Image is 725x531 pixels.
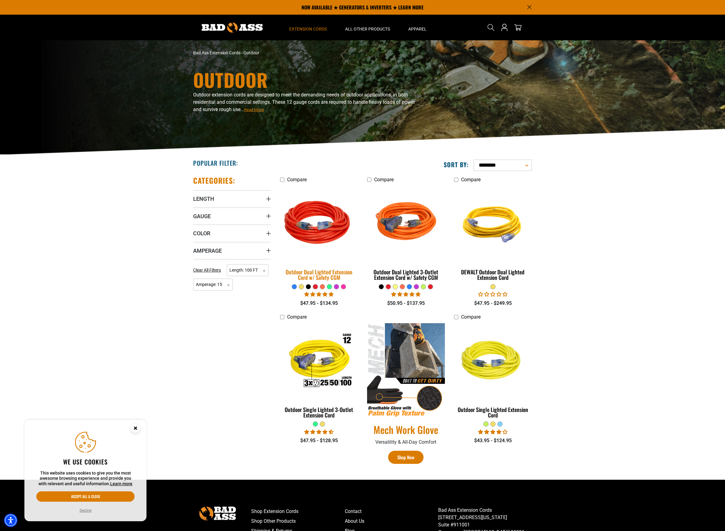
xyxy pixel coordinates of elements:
[391,291,420,297] span: 4.80 stars
[193,213,211,220] span: Gauge
[193,279,233,291] span: Amperage: 15
[36,471,135,487] p: This website uses cookies to give you the most awesome browsing experience and provide you with r...
[367,323,445,417] img: Mech Work Glove
[345,507,438,516] a: Contact
[251,516,345,526] a: Shop Other Products
[367,269,445,280] div: Outdoor Dual Lighted 3-Outlet Extension Cord w/ Safety CGM
[367,300,445,307] div: $50.95 - $137.95
[193,242,271,259] summary: Amperage
[241,50,243,55] span: ›
[193,70,416,89] h1: Outdoor
[280,15,336,40] summary: Extension Cords
[193,268,221,273] span: Clear All Filters
[408,26,427,32] span: Apparel
[36,491,135,502] button: Accept all & close
[227,267,269,273] a: Length: 100 FT
[478,429,507,435] span: 4.00 stars
[454,189,531,259] img: DEWALT Outdoor Dual Lighted Extension Cord
[193,208,271,225] summary: Gauge
[367,189,444,259] img: orange
[367,423,445,436] a: Mech Work Glove
[193,50,416,56] nav: breadcrumbs
[227,264,269,276] span: Length: 100 FT
[24,420,146,522] aside: Cookie Consent
[304,291,334,297] span: 4.81 stars
[281,326,358,396] img: Outdoor Single Lighted 3-Outlet Extension Cord
[444,161,469,168] label: Sort by:
[202,23,263,33] img: Bad Ass Extension Cords
[374,177,394,182] span: Compare
[78,508,93,514] button: Decline
[193,281,233,287] a: Amperage: 15
[193,176,235,185] h2: Categories:
[193,230,210,237] span: Color
[486,23,496,32] summary: Search
[454,437,532,444] div: $43.95 - $124.95
[193,190,271,207] summary: Length
[399,15,436,40] summary: Apparel
[454,269,532,280] div: DEWALT Outdoor Dual Lighted Extension Cord
[244,107,264,112] span: Read More
[513,24,523,31] a: cart
[454,407,532,418] div: Outdoor Single Lighted Extension Cord
[193,267,223,273] a: Clear All Filters
[36,458,135,466] h2: We use cookies
[4,514,17,527] div: Accessibility Menu
[454,326,531,396] img: yellow
[280,437,358,444] div: $47.95 - $128.95
[454,323,532,421] a: yellow Outdoor Single Lighted Extension Cord
[336,15,399,40] summary: All Other Products
[243,50,259,55] span: Outdoor
[454,186,532,284] a: DEWALT Outdoor Dual Lighted Extension Cord DEWALT Outdoor Dual Lighted Extension Cord
[193,225,271,242] summary: Color
[280,407,358,418] div: Outdoor Single Lighted 3-Outlet Extension Cord
[110,481,132,486] a: This website uses cookies to give you the most awesome browsing experience and provide you with r...
[199,507,236,520] img: Bad Ass Extension Cords
[280,300,358,307] div: $47.95 - $134.95
[478,291,507,297] span: 0.00 stars
[289,26,327,32] span: Extension Cords
[345,516,438,526] a: About Us
[276,185,362,263] img: Red
[193,247,222,254] span: Amperage
[251,507,345,516] a: Shop Extension Cords
[193,195,214,202] span: Length
[345,26,390,32] span: All Other Products
[193,50,240,55] a: Bad Ass Extension Cords
[367,439,445,446] p: Versatility & All-Day Comfort
[461,177,481,182] span: Compare
[454,300,532,307] div: $47.95 - $249.95
[280,186,358,284] a: Red Outdoor Dual Lighted Extension Cord w/ Safety CGM
[193,159,238,167] h2: Popular Filter:
[287,314,307,320] span: Compare
[280,269,358,280] div: Outdoor Dual Lighted Extension Cord w/ Safety CGM
[500,15,509,40] a: Open this option
[388,451,424,464] a: Shop Now
[193,92,415,112] span: Outdoor extension cords are designed to meet the demanding needs of outdoor applications, in both...
[367,186,445,284] a: orange Outdoor Dual Lighted 3-Outlet Extension Cord w/ Safety CGM
[124,420,146,439] button: Close this option
[287,177,307,182] span: Compare
[304,429,334,435] span: 4.64 stars
[280,323,358,421] a: Outdoor Single Lighted 3-Outlet Extension Cord Outdoor Single Lighted 3-Outlet Extension Cord
[461,314,481,320] span: Compare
